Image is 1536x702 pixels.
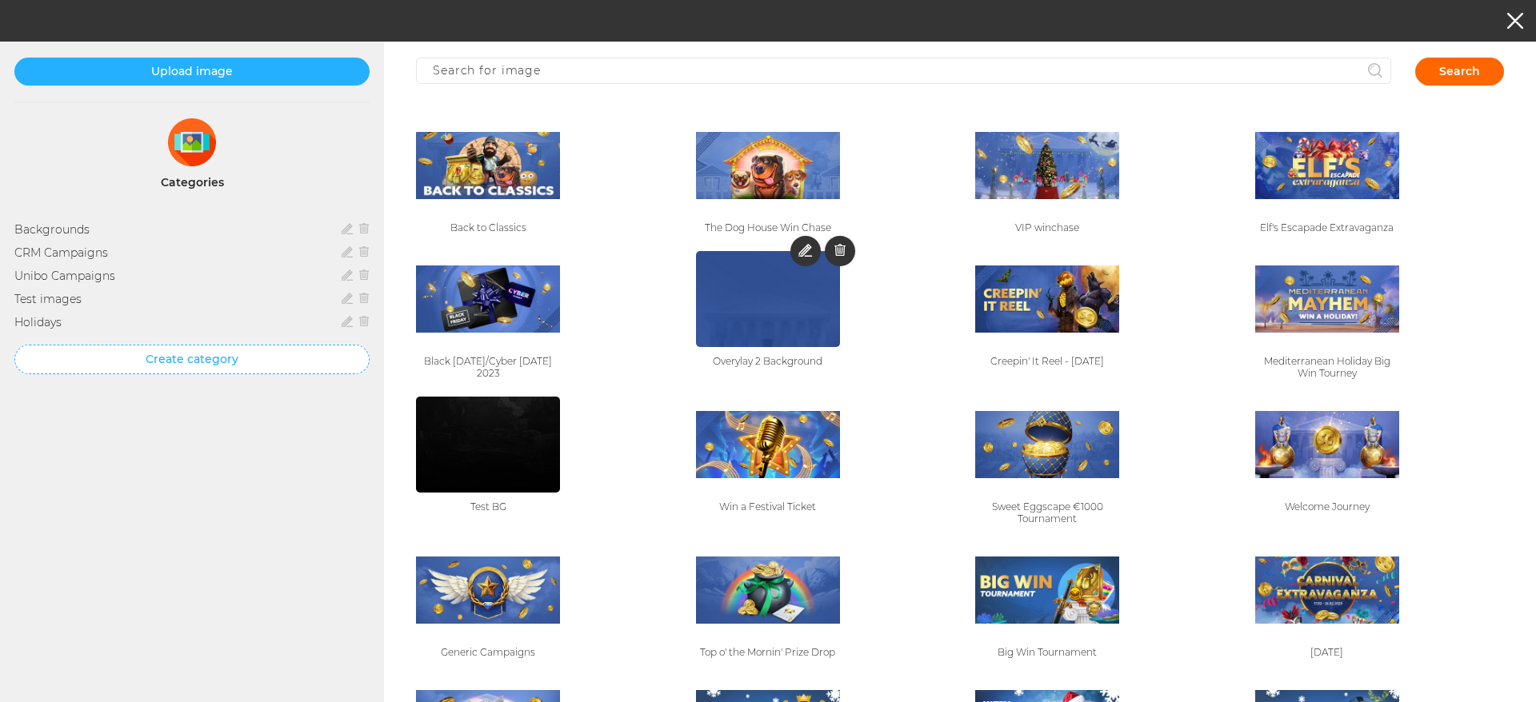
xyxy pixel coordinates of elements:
h4: Creepin' It Reel - [DATE] [975,347,1119,375]
img: Creepin' It Reel - Halloween [975,265,1119,332]
img: The Dog House Win Chase [696,132,840,198]
img: Carnival [1255,556,1399,623]
img: Win a Festival Ticket [696,411,840,477]
h4: Welcome Journey [1255,493,1399,521]
h4: Mediterranean Holiday Big Win Tourney [1255,347,1399,387]
img: Big Win Tournament [975,556,1119,623]
h4: Top o' the Mornin' Prize Drop [696,638,840,666]
img: Mediterranean Holiday Big Win Tourney [1255,265,1399,332]
img: Back to Classics [416,132,560,198]
input: Search for image [416,58,1391,84]
img: Elf's Escapade Extravaganza [1255,132,1399,198]
button: Holidays [14,316,62,329]
button: Search [1415,58,1504,86]
img: Top o' the Mornin' Prize Drop [696,556,840,623]
h4: Win a Festival Ticket [696,493,840,521]
button: CRM Campaigns [14,246,108,260]
button: Upload image [14,58,370,86]
button: Unibo Campaigns [14,269,115,283]
img: Welcome Journey [1255,411,1399,477]
h4: VIP winchase [975,213,1119,241]
button: Create category [14,345,370,374]
img: Generic Campaigns [416,556,560,623]
h4: [DATE] [1255,638,1399,666]
img: Test BG [416,301,560,588]
h4: Sweet Eggscape €1000 Tournament [975,493,1119,532]
h4: The Dog House Win Chase [696,213,840,241]
h4: Test BG [416,493,560,521]
h4: Black [DATE]/Cyber [DATE] 2023 [416,347,560,387]
h4: Generic Campaigns [416,638,560,666]
h4: Categories [14,170,370,205]
img: Black Friday/Cyber Monday 2023 [416,265,560,332]
img: VIP winchase [975,132,1119,198]
h4: Overylay 2 Background [696,347,840,375]
h4: Big Win Tournament [975,638,1119,666]
img: Overylay 2 Background [696,155,840,443]
h4: Elf's Escapade Extravaganza [1255,213,1399,241]
h4: Back to Classics [416,213,560,241]
img: Sweet Eggscape €1000 Tournament [975,411,1119,477]
button: Test images [14,293,82,306]
button: Backgrounds [14,223,90,237]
